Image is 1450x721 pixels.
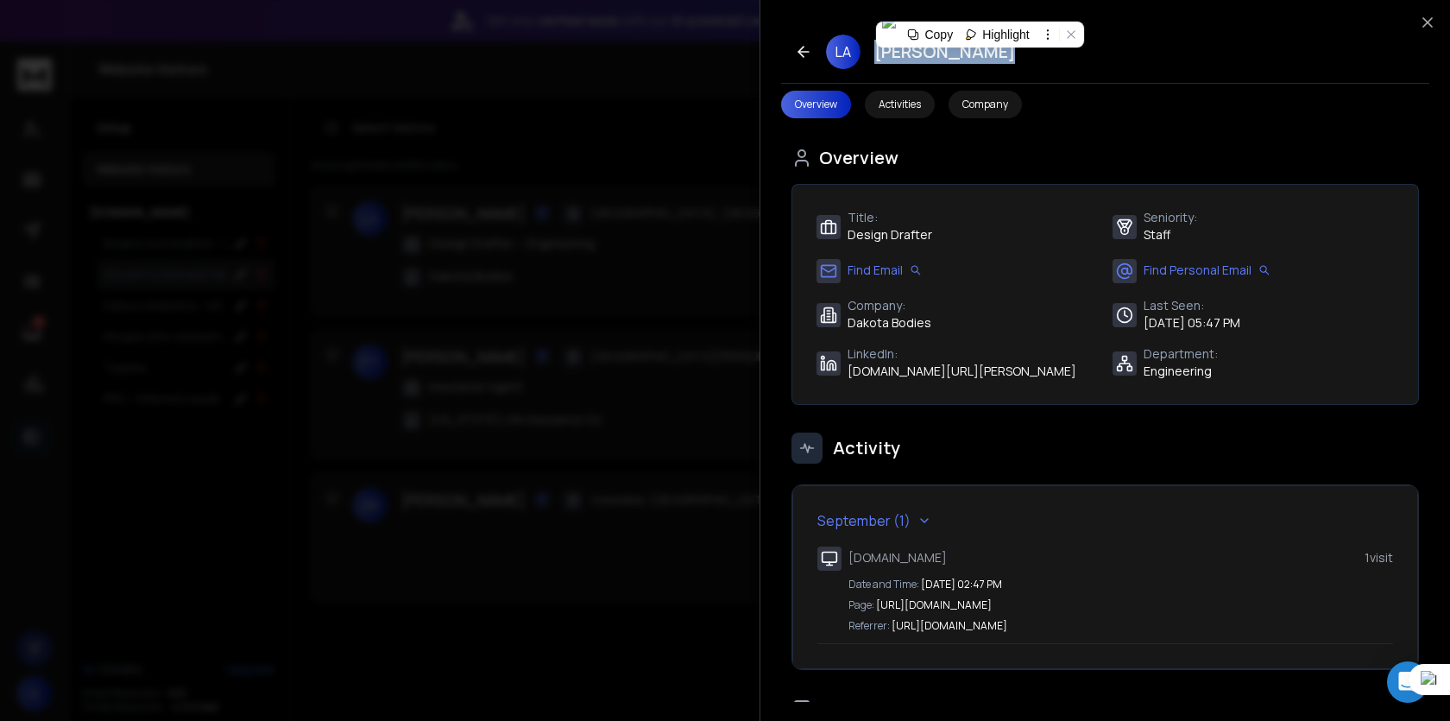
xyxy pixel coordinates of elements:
span: Company : [848,297,931,314]
div: Find Personal Email [1113,257,1270,283]
h3: Activity [791,433,900,464]
span: [DOMAIN_NAME][URL][PERSON_NAME] [848,363,1076,380]
span: Dakota Bodies [848,314,931,332]
div: Referrer: [848,619,1007,633]
h2: [PERSON_NAME] [874,40,1015,64]
div: Open Intercom Messenger [1387,661,1428,703]
span: [DATE] 05:47 PM [1144,314,1240,332]
button: Company [949,91,1022,118]
h4: September (1) [817,510,911,531]
div: Date and Time: [848,578,1002,591]
span: Department : [1144,345,1218,363]
div: Find Email [816,257,922,283]
span: Last Seen : [1144,297,1240,314]
span: LA [826,35,861,69]
button: Overview [781,91,851,118]
span: [URL][DOMAIN_NAME] [876,598,992,612]
span: [DATE] 02:47 PM [921,577,1002,591]
div: LinkedIn:[DOMAIN_NAME][URL][PERSON_NAME] [816,345,1099,380]
span: Seniority : [1144,209,1197,226]
span: Staff [1144,226,1197,243]
span: Title : [848,209,932,226]
div: Page: [848,598,992,612]
span: Engineering [1144,363,1218,380]
h3: Overview [791,146,898,170]
button: Activities [865,91,935,118]
span: Design Drafter [848,226,932,243]
span: [DOMAIN_NAME] [848,549,947,566]
span: 1 visit [1365,549,1393,566]
span: LinkedIn : [848,345,1076,363]
span: [URL][DOMAIN_NAME] [892,618,1007,633]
